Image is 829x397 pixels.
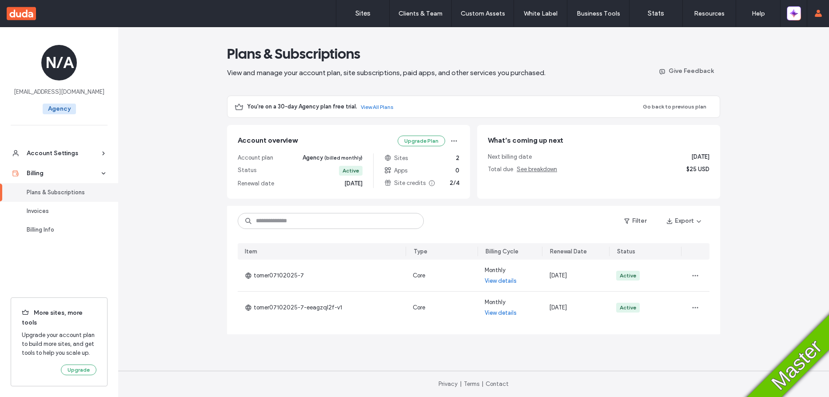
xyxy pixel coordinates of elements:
span: Monthly [485,266,506,275]
span: You're on a 30-day Agency plan free trial. [247,102,357,111]
span: Next billing date [488,152,532,161]
div: Active [620,272,636,280]
span: [DATE] [691,152,709,161]
label: Help [752,10,765,17]
button: Upgrade [61,365,96,375]
span: (billed monthly) [324,155,363,161]
span: Site credits [384,179,435,188]
div: Account Settings [27,149,100,158]
a: Terms [464,381,479,387]
span: $25 USD [686,165,709,174]
div: Billing Info [27,225,100,234]
div: Invoices [27,207,100,216]
a: View details [485,309,517,317]
span: tomer07102025-7-eeagzql2f-v1 [245,303,342,312]
button: Upgrade Plan [398,136,445,146]
div: Active [620,304,636,312]
span: Total due [488,165,557,174]
label: Custom Assets [461,10,505,17]
span: tomer07102025-7 [245,271,304,280]
span: Core [413,272,425,279]
span: Upgrade your account plan to build more sites, and get tools to help you scale up. [22,331,96,357]
span: [EMAIL_ADDRESS][DOMAIN_NAME] [14,88,104,96]
div: Billing Cycle [486,247,518,256]
button: Go back to previous plan [637,101,713,112]
a: Contact [486,381,509,387]
label: Stats [648,9,664,17]
span: View and manage your account plan, site subscriptions, paid apps, and other services you purchased. [227,68,546,77]
span: [DATE] [344,179,363,188]
button: Filter [615,214,655,228]
span: Agency [303,153,363,162]
span: Plans & Subscriptions [227,45,360,63]
span: Core [413,304,425,311]
span: 2/4 [450,179,459,188]
div: Billing [27,169,100,178]
label: Sites [355,9,371,17]
label: White Label [524,10,558,17]
span: | [460,381,462,387]
a: View details [485,277,517,285]
span: Apps [384,166,407,175]
span: [DATE] [549,272,567,279]
label: Clients & Team [399,10,442,17]
div: Status [617,247,635,256]
span: 0 [455,166,459,175]
button: Export [659,214,709,228]
span: Monthly [485,298,506,307]
span: More sites, more tools [22,309,96,327]
div: Type [414,247,427,256]
div: N/A [41,45,77,80]
span: See breakdown [517,166,557,172]
div: Plans & Subscriptions [27,188,100,197]
span: What’s coming up next [488,136,563,144]
div: Active [343,167,359,175]
span: Agency [43,104,76,114]
span: Account plan [238,153,273,162]
button: Give Feedback [651,64,720,78]
a: View All Plans [361,104,393,111]
div: Item [245,247,257,256]
span: Status [238,166,256,176]
span: 2 [456,154,459,163]
div: Renewal Date [550,247,587,256]
span: Renewal date [238,179,274,188]
label: Business Tools [577,10,620,17]
span: Account overview [238,136,297,146]
span: [DATE] [549,304,567,311]
span: Sites [384,154,408,163]
label: Resources [694,10,725,17]
a: Privacy [438,381,458,387]
span: | [482,381,483,387]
